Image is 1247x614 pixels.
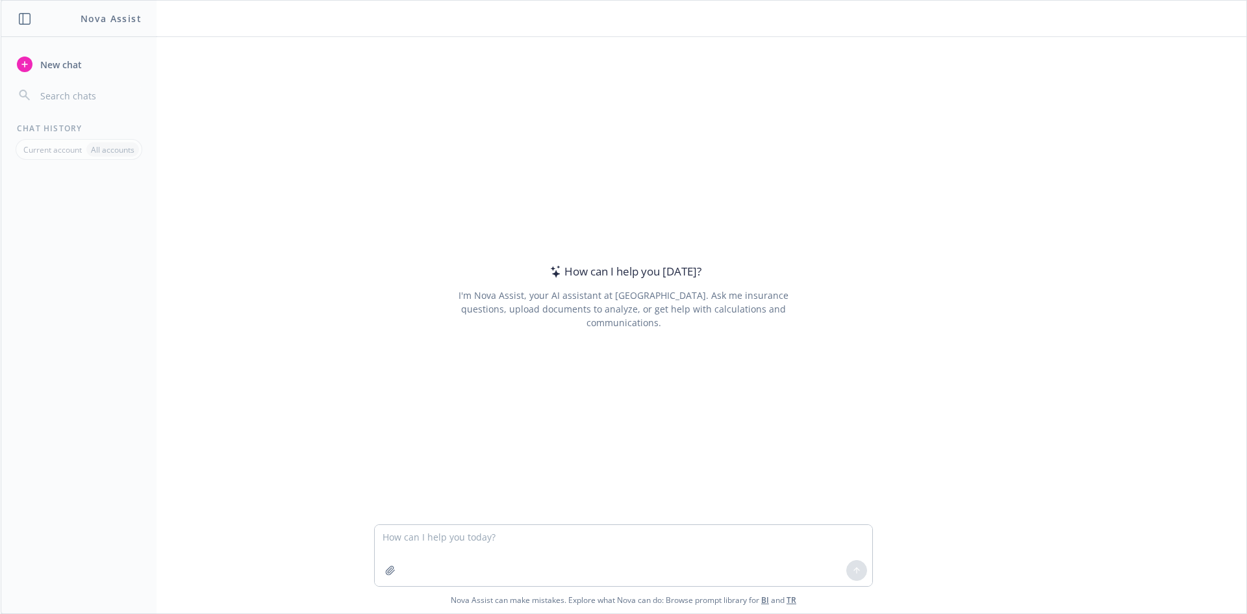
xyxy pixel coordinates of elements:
p: Current account [23,144,82,155]
p: All accounts [91,144,134,155]
a: TR [787,595,796,606]
div: Chat History [1,123,157,134]
div: How can I help you [DATE]? [546,263,701,280]
div: I'm Nova Assist, your AI assistant at [GEOGRAPHIC_DATA]. Ask me insurance questions, upload docum... [440,288,806,329]
h1: Nova Assist [81,12,142,25]
button: New chat [12,53,146,76]
span: Nova Assist can make mistakes. Explore what Nova can do: Browse prompt library for and [6,587,1241,613]
a: BI [761,595,769,606]
input: Search chats [38,86,141,105]
span: New chat [38,58,82,71]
